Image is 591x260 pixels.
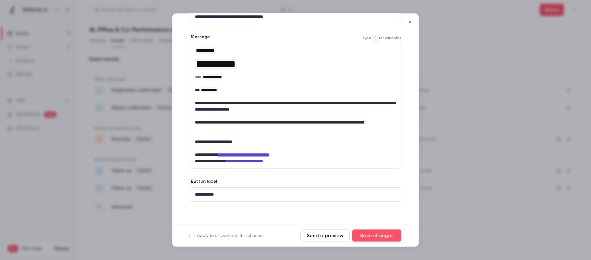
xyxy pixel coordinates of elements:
code: { [371,34,379,42]
label: Button label [190,179,217,185]
span: Type for variables [362,34,401,42]
button: Close [404,16,416,28]
label: Message [190,34,210,40]
button: Save changes [352,230,401,242]
div: editor [190,10,401,24]
button: Send a preview [300,230,350,242]
div: editor [190,188,401,202]
label: Apply to all events in this channel [190,233,263,239]
div: editor [190,43,401,169]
